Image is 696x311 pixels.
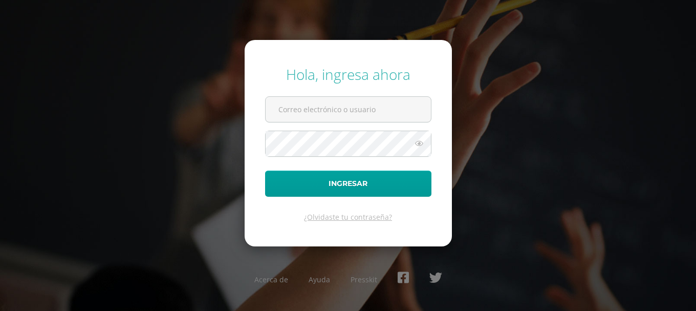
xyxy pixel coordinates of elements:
[266,97,431,122] input: Correo electrónico o usuario
[265,65,431,84] div: Hola, ingresa ahora
[304,212,392,222] a: ¿Olvidaste tu contraseña?
[254,275,288,284] a: Acerca de
[309,275,330,284] a: Ayuda
[351,275,377,284] a: Presskit
[265,171,431,197] button: Ingresar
